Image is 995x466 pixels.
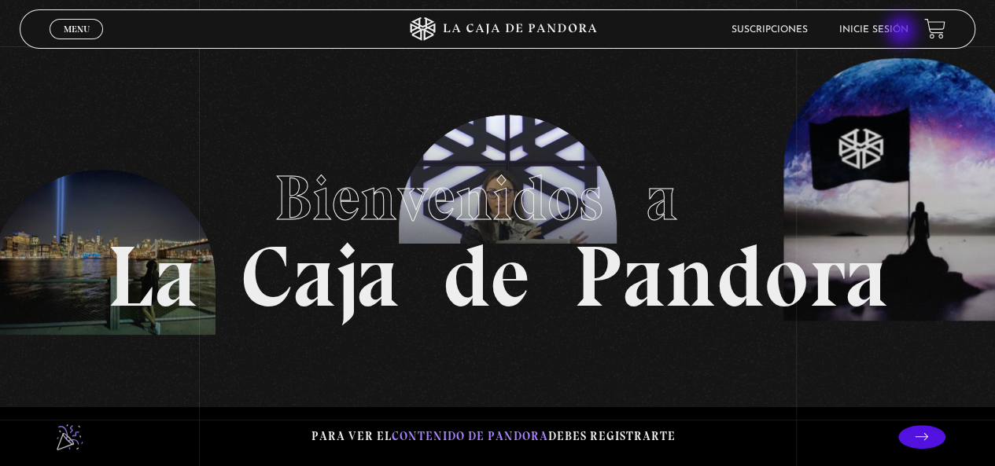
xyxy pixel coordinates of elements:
span: contenido de Pandora [392,429,548,443]
a: Inicie sesión [839,25,908,35]
span: Bienvenidos a [275,160,721,236]
h1: La Caja de Pandora [107,147,888,320]
p: Para ver el debes registrarte [311,426,676,447]
span: Cerrar [58,38,95,49]
span: Menu [64,24,90,34]
a: Suscripciones [732,25,808,35]
a: View your shopping cart [924,18,945,39]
